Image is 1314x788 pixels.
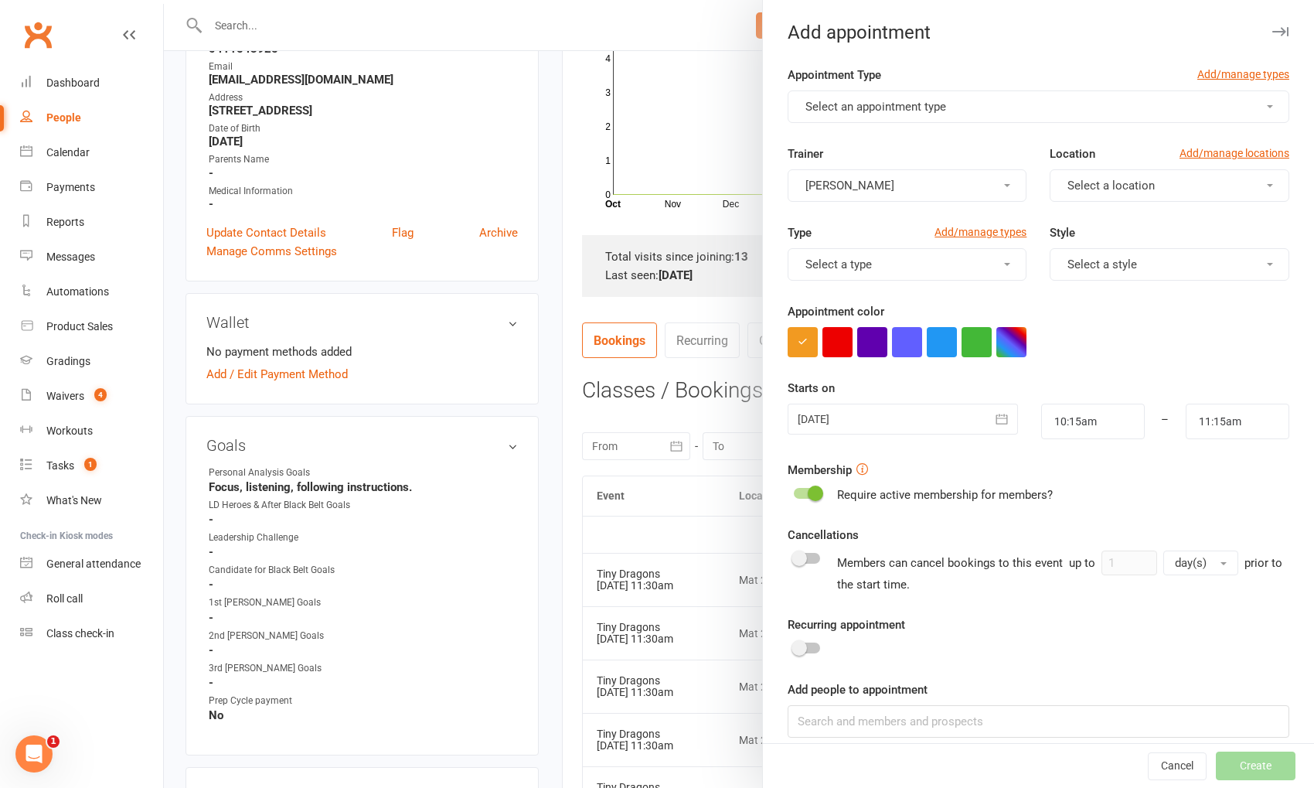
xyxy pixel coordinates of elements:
label: Add people to appointment [788,681,928,699]
a: Product Sales [20,309,163,344]
span: Select a location [1067,179,1155,193]
a: Payments [20,170,163,205]
a: Add/manage types [934,223,1026,240]
a: Roll call [20,582,163,616]
a: Reports [20,205,163,240]
iframe: Intercom live chat [15,735,53,773]
a: Messages [20,240,163,275]
button: [PERSON_NAME] [788,169,1027,202]
a: Gradings [20,344,163,379]
a: Class kiosk mode [20,616,163,651]
a: Tasks 1 [20,449,163,483]
div: Reports [46,216,84,228]
span: Select an appointment type [805,100,946,114]
div: Payments [46,181,95,193]
span: 4 [94,388,107,401]
label: Starts on [788,379,835,397]
span: Select a style [1067,258,1137,271]
div: Workouts [46,425,93,437]
span: [PERSON_NAME] [805,179,894,193]
span: Select a type [805,258,872,271]
div: Product Sales [46,320,113,333]
div: What's New [46,494,102,507]
div: Roll call [46,592,83,605]
div: Automations [46,285,109,298]
div: Gradings [46,355,90,367]
a: Automations [20,275,163,309]
div: Tasks [46,459,74,472]
a: Workouts [20,414,163,449]
button: Cancel [1148,752,1207,780]
div: Calendar [46,146,90,159]
label: Recurring appointment [788,616,905,634]
a: General attendance kiosk mode [20,547,163,582]
a: Dashboard [20,66,163,101]
div: Waivers [46,390,84,402]
span: 1 [84,458,97,471]
a: People [20,101,163,135]
label: Style [1050,223,1075,242]
button: Select an appointment type [788,90,1289,123]
div: Require active membership for members? [837,486,1053,504]
label: Appointment color [788,302,884,321]
a: Calendar [20,135,163,170]
div: Add appointment [763,22,1314,43]
label: Location [1050,145,1095,163]
label: Appointment Type [788,66,881,84]
div: General attendance [46,558,141,570]
label: Membership [788,461,852,479]
label: Cancellations [788,526,859,544]
a: Clubworx [19,15,57,54]
label: Trainer [788,145,823,163]
div: People [46,111,81,124]
button: Select a location [1050,169,1289,202]
a: Add/manage types [1197,66,1289,83]
span: day(s) [1175,556,1207,570]
a: Waivers 4 [20,379,163,414]
div: – [1144,404,1186,439]
input: Search and members and prospects [788,705,1289,738]
div: up to [1069,551,1238,575]
label: Type [788,223,812,242]
button: Select a style [1050,248,1289,281]
a: Add/manage locations [1180,145,1289,162]
button: Select a type [788,248,1027,281]
div: Class check-in [46,627,114,640]
span: 1 [47,735,60,748]
button: day(s) [1163,551,1238,575]
a: What's New [20,483,163,518]
div: Messages [46,251,95,263]
div: Dashboard [46,77,100,89]
div: Members can cancel bookings to this event [837,551,1289,594]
